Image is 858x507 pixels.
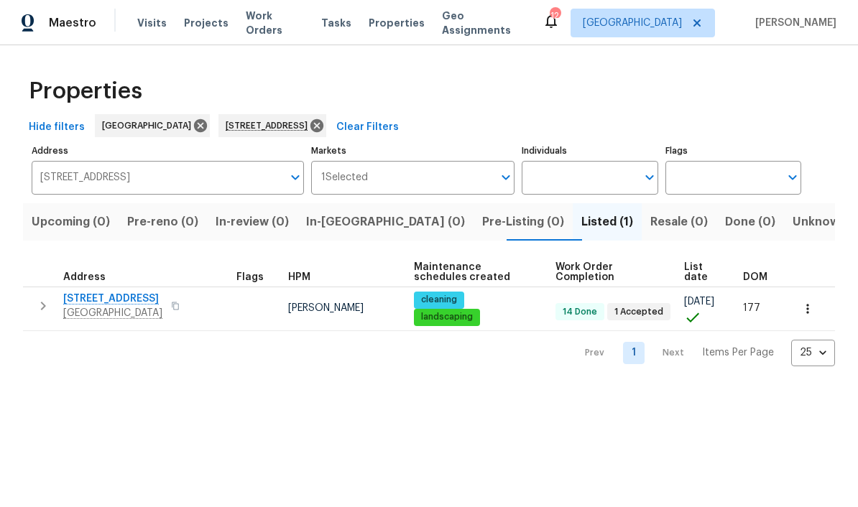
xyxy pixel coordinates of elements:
[306,212,465,232] span: In-[GEOGRAPHIC_DATA] (0)
[702,345,774,360] p: Items Per Page
[550,9,560,23] div: 12
[184,16,229,30] span: Projects
[749,16,836,30] span: [PERSON_NAME]
[557,306,603,318] span: 14 Done
[311,146,515,155] label: Markets
[414,262,531,282] span: Maintenance schedules created
[581,212,633,232] span: Listed (1)
[32,212,110,232] span: Upcoming (0)
[321,18,351,28] span: Tasks
[522,146,658,155] label: Individuals
[23,114,91,141] button: Hide filters
[29,118,85,136] span: Hide filters
[496,167,516,187] button: Open
[49,16,96,30] span: Maestro
[63,272,106,282] span: Address
[288,303,364,313] span: [PERSON_NAME]
[571,340,835,366] nav: Pagination Navigation
[482,212,564,232] span: Pre-Listing (0)
[285,167,305,187] button: Open
[442,9,525,37] span: Geo Assignments
[684,262,719,282] span: List date
[623,342,645,364] a: Goto page 1
[288,272,310,282] span: HPM
[791,334,835,371] div: 25
[640,167,660,187] button: Open
[725,212,775,232] span: Done (0)
[236,272,264,282] span: Flags
[218,114,326,137] div: [STREET_ADDRESS]
[583,16,682,30] span: [GEOGRAPHIC_DATA]
[609,306,669,318] span: 1 Accepted
[32,146,304,155] label: Address
[555,262,660,282] span: Work Order Completion
[336,118,399,136] span: Clear Filters
[415,311,479,323] span: landscaping
[29,84,142,98] span: Properties
[102,118,197,133] span: [GEOGRAPHIC_DATA]
[415,294,463,306] span: cleaning
[331,114,405,141] button: Clear Filters
[137,16,167,30] span: Visits
[650,212,708,232] span: Resale (0)
[743,303,760,313] span: 177
[246,9,304,37] span: Work Orders
[369,16,425,30] span: Properties
[95,114,210,137] div: [GEOGRAPHIC_DATA]
[783,167,803,187] button: Open
[684,297,714,307] span: [DATE]
[216,212,289,232] span: In-review (0)
[321,172,368,184] span: 1 Selected
[665,146,801,155] label: Flags
[127,212,198,232] span: Pre-reno (0)
[743,272,767,282] span: DOM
